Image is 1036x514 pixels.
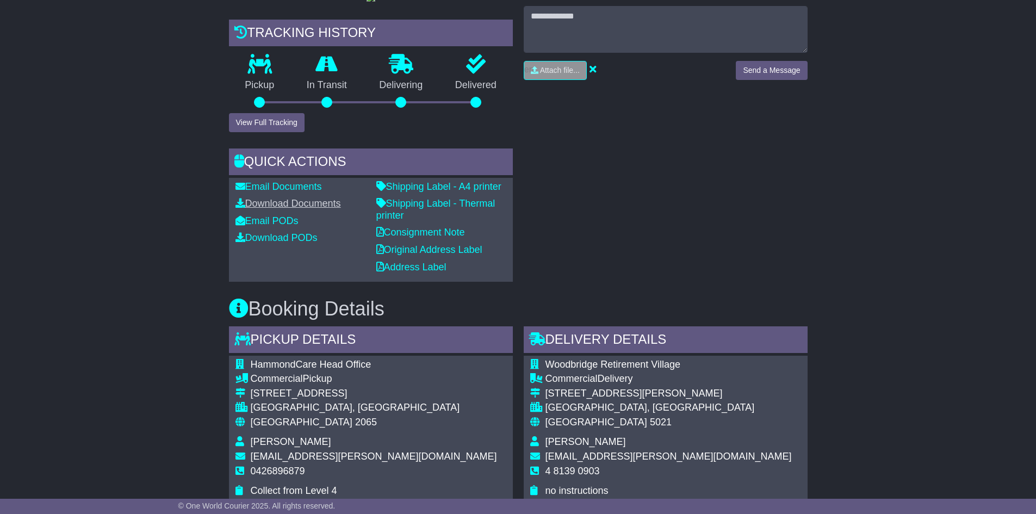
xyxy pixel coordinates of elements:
span: [PERSON_NAME] [251,436,331,447]
div: Pickup Details [229,326,513,356]
span: HammondCare Head Office [251,359,371,370]
span: Commercial [545,373,598,384]
span: 5021 [650,417,672,428]
p: Delivering [363,79,439,91]
a: Address Label [376,262,446,273]
p: In Transit [290,79,363,91]
span: [EMAIL_ADDRESS][PERSON_NAME][DOMAIN_NAME] [545,451,792,462]
a: Download PODs [235,232,318,243]
a: Email PODs [235,215,299,226]
button: View Full Tracking [229,113,305,132]
span: © One World Courier 2025. All rights reserved. [178,501,336,510]
span: [EMAIL_ADDRESS][PERSON_NAME][DOMAIN_NAME] [251,451,497,462]
span: 4 8139 0903 [545,466,600,476]
p: Pickup [229,79,291,91]
a: Email Documents [235,181,322,192]
div: Pickup [251,373,497,385]
a: Original Address Label [376,244,482,255]
span: [PERSON_NAME] [545,436,626,447]
a: Download Documents [235,198,341,209]
span: Commercial [251,373,303,384]
span: 2065 [355,417,377,428]
div: Delivery [545,373,792,385]
div: [STREET_ADDRESS] [251,388,497,400]
span: [GEOGRAPHIC_DATA] [545,417,647,428]
a: Shipping Label - A4 printer [376,181,501,192]
div: [STREET_ADDRESS][PERSON_NAME] [545,388,792,400]
span: 0426896879 [251,466,305,476]
span: no instructions [545,485,609,496]
span: Woodbridge Retirement Village [545,359,680,370]
p: Delivered [439,79,513,91]
div: [GEOGRAPHIC_DATA], [GEOGRAPHIC_DATA] [545,402,792,414]
span: [GEOGRAPHIC_DATA] [251,417,352,428]
h3: Booking Details [229,298,808,320]
div: Tracking history [229,20,513,49]
a: Shipping Label - Thermal printer [376,198,495,221]
a: Consignment Note [376,227,465,238]
div: Quick Actions [229,148,513,178]
span: Collect from Level 4 [251,485,337,496]
div: Delivery Details [524,326,808,356]
div: [GEOGRAPHIC_DATA], [GEOGRAPHIC_DATA] [251,402,497,414]
button: Send a Message [736,61,807,80]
